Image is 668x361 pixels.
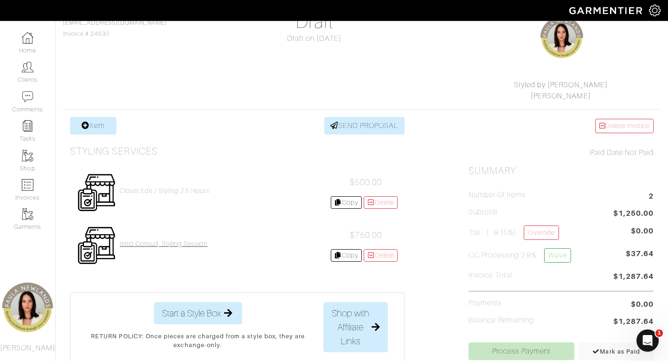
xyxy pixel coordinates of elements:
a: Override [524,226,559,240]
h5: Number of Items [469,191,526,200]
a: Copy [331,196,362,209]
a: [EMAIL_ADDRESS][DOMAIN_NAME] [63,19,167,26]
a: Waive [544,248,571,263]
img: gear-icon-white-bd11855cb880d31180b6d7d6211b90ccbf57a29d726f0c71d8c61bd08dd39cc2.png [649,5,661,16]
img: garments-icon-b7da505a4dc4fd61783c78ac3ca0ef83fa9d6f193b1c9dc38574b1d14d53ca28.png [22,208,33,220]
span: 1 [655,329,663,337]
span: $500.00 [350,178,382,187]
img: clients-icon-6bae9207a08558b7cb47a8932f037763ab4055f8c8b6bfacd5dc20c3e0201464.png [22,61,33,73]
div: Not Paid [469,147,654,158]
img: orders-icon-0abe47150d42831381b5fb84f609e132dff9fe21cb692f30cb5eec754e2cba89.png [22,179,33,191]
a: closet edit / styling 2.5 hours [120,187,210,195]
img: dashboard-icon-dbcd8f5a0b271acd01030246c82b418ddd0df26cd7fceb0bd07c9910d44c42f6.png [22,32,33,44]
div: Draft on [DATE] [222,33,407,44]
a: Copy [331,249,362,262]
p: RETURN POLICY: Once pieces are charged from a style box, they are exchange-only. [87,332,309,349]
img: Womens_Service-b2905c8a555b134d70f80a63ccd9711e5cb40bac1cff00c12a43f244cd2c1cd3.png [77,226,116,265]
a: Process Payment [469,342,575,360]
h2: Summary [469,165,654,177]
a: Mark as Paid [579,342,654,360]
a: SEND PROPOSAL [324,117,405,135]
img: G5YpQHtSh9DPfYJJnrefozYG.png [539,14,585,61]
span: 2 [649,191,654,203]
span: $1,287.64 [613,271,654,284]
a: Styled by [PERSON_NAME] [514,81,608,89]
img: reminder-icon-8004d30b9f0a5d33ae49ab947aed9ed385cf756f9e5892f1edd6e32f2345188e.png [22,120,33,132]
span: Paid Date: [590,148,625,157]
img: garments-icon-b7da505a4dc4fd61783c78ac3ca0ef83fa9d6f193b1c9dc38574b1d14d53ca28.png [22,150,33,161]
button: Start a Style Box [154,302,242,324]
h5: Subtotal [469,208,497,217]
img: comment-icon-a0a6a9ef722e966f86d9cbdc48e553b5cf19dbc54f86b18d962a5391bc8f6eb6.png [22,91,33,103]
span: $0.00 [631,226,654,237]
h3: Styling Services [70,146,158,157]
span: $1,250.00 [613,208,654,220]
img: garmentier-logo-header-white-b43fb05a5012e4ada735d5af1a66efaba907eab6374d6393d1fbf88cb4ef424d.png [565,2,649,19]
h5: CC Processing 2.9% [469,248,571,263]
a: Delete Invoice [595,119,654,133]
a: Delete [364,249,398,262]
h5: Tax ( : 9.15%) [469,226,559,240]
span: $1,287.64 [613,316,654,329]
button: Shop with Affiliate Links [323,302,388,352]
span: $37.64 [626,248,654,266]
span: $0.00 [631,299,654,310]
a: [PERSON_NAME] [531,92,591,100]
a: Delete [364,196,398,209]
span: [PHONE_NUMBER] Invoice # 24530 [63,8,167,37]
a: intro consult, styling session [120,240,208,248]
span: Shop with Affiliate Links [331,306,370,348]
span: Mark as Paid [592,348,640,355]
span: Start a Style Box [162,306,221,320]
h1: Draft [222,11,407,33]
img: Womens_Service-b2905c8a555b134d70f80a63ccd9711e5cb40bac1cff00c12a43f244cd2c1cd3.png [77,173,116,212]
iframe: Intercom live chat [636,329,659,352]
h5: Balance Remaining [469,316,534,325]
a: Item [70,117,116,135]
span: $750.00 [350,231,382,240]
h5: Payments [469,299,501,308]
h5: Invoice Total [469,271,513,280]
